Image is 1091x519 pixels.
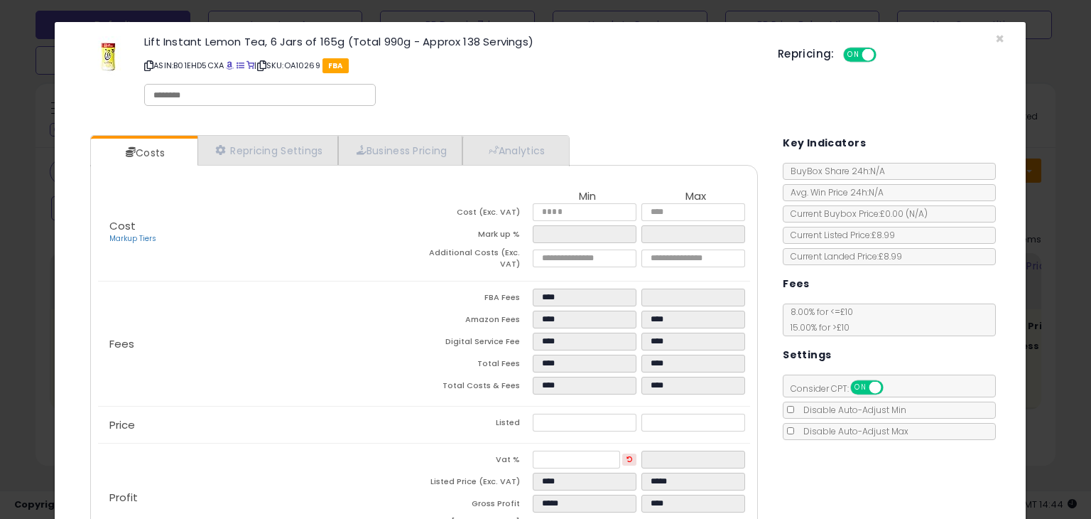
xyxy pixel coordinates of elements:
a: All offer listings [237,60,244,71]
td: Listed Price (Exc. VAT) [424,473,533,495]
td: Mark up % [424,225,533,247]
span: × [995,28,1004,49]
h5: Repricing: [778,48,835,60]
span: Avg. Win Price 24h: N/A [783,186,884,198]
p: Fees [98,338,424,350]
h5: Key Indicators [783,134,866,152]
a: Business Pricing [338,136,462,165]
a: BuyBox page [226,60,234,71]
span: Current Buybox Price: [783,208,928,220]
img: 31Ig5w3xMfL._SL60_.jpg [87,36,129,79]
a: Repricing Settings [197,136,338,165]
span: OFF [881,382,904,394]
span: Current Landed Price: £8.99 [783,250,902,262]
p: Cost [98,220,424,245]
a: Your listing only [246,60,254,71]
td: Additional Costs (Exc. VAT) [424,247,533,274]
span: ON [852,382,869,394]
td: Listed [424,414,533,436]
td: Vat % [424,451,533,473]
td: Gross Profit [424,495,533,517]
h5: Fees [783,275,810,293]
span: ON [845,49,862,61]
span: FBA [322,58,349,73]
span: Disable Auto-Adjust Min [796,404,906,416]
td: Total Fees [424,355,533,377]
span: OFF [874,49,896,61]
span: BuyBox Share 24h: N/A [783,165,885,177]
a: Markup Tiers [109,233,156,244]
td: Digital Service Fee [424,333,533,355]
h5: Settings [783,346,831,364]
span: Consider CPT: [783,382,902,395]
span: 15.00 % for > £10 [783,321,850,333]
p: ASIN: B01EHD5CXA | SKU: OA10269 [144,54,756,77]
span: ( N/A ) [906,208,928,220]
a: Analytics [462,136,568,165]
span: Disable Auto-Adjust Max [796,425,908,437]
th: Min [533,191,641,203]
p: Price [98,419,424,431]
p: Profit [98,492,424,503]
td: Cost (Exc. VAT) [424,203,533,225]
td: Amazon Fees [424,311,533,333]
td: FBA Fees [424,289,533,311]
span: 8.00 % for <= £10 [783,306,853,333]
span: £0.00 [880,208,928,220]
h3: Lift Instant Lemon Tea, 6 Jars of 165g (Total 990g - Approx 138 Servings) [144,36,756,47]
th: Max [641,191,750,203]
a: Costs [91,139,196,167]
span: Current Listed Price: £8.99 [783,229,895,241]
td: Total Costs & Fees [424,377,533,399]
